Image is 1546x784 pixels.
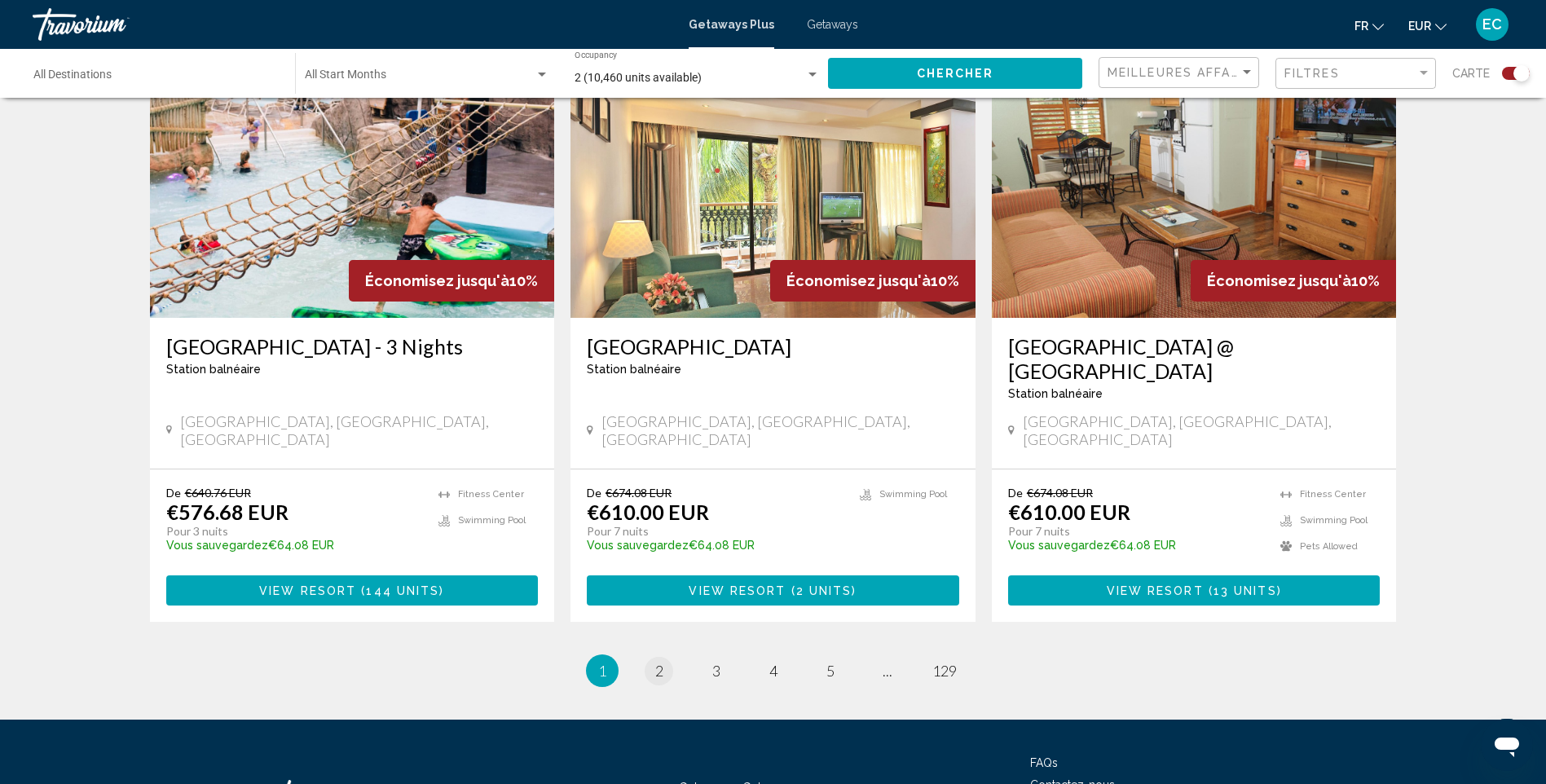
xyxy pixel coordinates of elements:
[689,18,774,31] a: Getaways Plus
[826,662,835,680] span: 5
[166,524,423,539] p: Pour 3 nuits
[166,575,539,606] button: View Resort(144 units)
[458,489,524,500] span: Fitness Center
[587,363,681,376] span: Station balnéaire
[917,68,994,81] span: Chercher
[1408,14,1447,37] button: Change currency
[655,662,663,680] span: 2
[166,363,261,376] span: Station balnéaire
[1191,260,1396,302] div: 10%
[598,662,606,680] span: 1
[786,272,931,289] span: Économisez jusqu'à
[1300,515,1368,526] span: Swimming Pool
[1300,541,1358,552] span: Pets Allowed
[166,334,539,359] a: [GEOGRAPHIC_DATA] - 3 Nights
[587,334,959,359] a: [GEOGRAPHIC_DATA]
[185,486,251,500] span: €640.76 EUR
[1300,489,1366,500] span: Fitness Center
[1213,584,1277,597] span: 13 units
[883,662,892,680] span: ...
[587,539,689,552] span: Vous sauvegardez
[879,489,947,500] span: Swimming Pool
[828,58,1082,88] button: Chercher
[1284,67,1340,80] span: Filtres
[932,662,957,680] span: 129
[1008,524,1265,539] p: Pour 7 nuits
[575,71,702,84] span: 2 (10,460 units available)
[1008,539,1265,552] p: €64.08 EUR
[356,584,444,597] span: ( )
[601,412,959,448] span: [GEOGRAPHIC_DATA], [GEOGRAPHIC_DATA], [GEOGRAPHIC_DATA]
[1275,57,1436,90] button: Filter
[1354,14,1384,37] button: Change language
[992,57,1397,318] img: 5314I01X.jpg
[259,584,356,597] span: View Resort
[1008,539,1110,552] span: Vous sauvegardez
[1008,334,1381,383] a: [GEOGRAPHIC_DATA] @ [GEOGRAPHIC_DATA]
[1204,584,1282,597] span: ( )
[349,260,554,302] div: 10%
[570,57,976,318] img: 5677I01X.jpg
[796,584,852,597] span: 2 units
[770,260,976,302] div: 10%
[1471,7,1513,42] button: User Menu
[712,662,720,680] span: 3
[166,539,268,552] span: Vous sauvegardez
[587,539,843,552] p: €64.08 EUR
[1023,412,1381,448] span: [GEOGRAPHIC_DATA], [GEOGRAPHIC_DATA], [GEOGRAPHIC_DATA]
[1008,500,1130,524] p: €610.00 EUR
[1108,66,1254,80] mat-select: Sort by
[366,584,439,597] span: 144 units
[33,8,672,41] a: Travorium
[1408,20,1431,33] span: EUR
[1008,575,1381,606] button: View Resort(13 units)
[365,272,509,289] span: Économisez jusqu'à
[786,584,857,597] span: ( )
[689,584,786,597] span: View Resort
[1030,756,1058,769] a: FAQs
[1452,62,1490,85] span: Carte
[166,539,423,552] p: €64.08 EUR
[180,412,538,448] span: [GEOGRAPHIC_DATA], [GEOGRAPHIC_DATA], [GEOGRAPHIC_DATA]
[458,515,526,526] span: Swimming Pool
[1482,16,1502,33] span: EC
[1354,20,1368,33] span: fr
[1107,584,1204,597] span: View Resort
[587,500,709,524] p: €610.00 EUR
[606,486,672,500] span: €674.08 EUR
[1481,719,1533,771] iframe: Button to launch messaging window
[807,18,858,31] a: Getaways
[1008,387,1103,400] span: Station balnéaire
[769,662,777,680] span: 4
[587,524,843,539] p: Pour 7 nuits
[150,654,1397,687] ul: Pagination
[150,57,555,318] img: S183O01X.jpg
[1108,66,1262,79] span: Meilleures affaires
[587,575,959,606] button: View Resort(2 units)
[166,500,288,524] p: €576.68 EUR
[1008,486,1023,500] span: De
[166,486,181,500] span: De
[1207,272,1351,289] span: Économisez jusqu'à
[587,486,601,500] span: De
[1027,486,1093,500] span: €674.08 EUR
